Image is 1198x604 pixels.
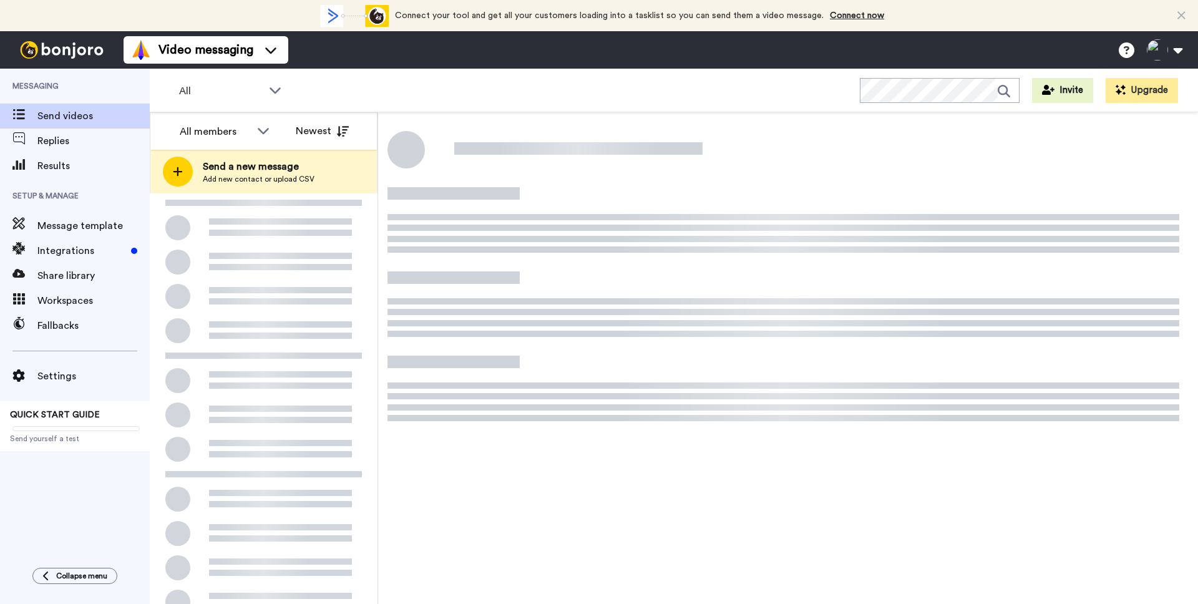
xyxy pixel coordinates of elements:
button: Upgrade [1106,78,1178,103]
span: Message template [37,218,150,233]
span: QUICK START GUIDE [10,411,100,419]
span: All [179,84,263,99]
img: vm-color.svg [131,40,151,60]
div: animation [320,5,389,27]
span: Replies [37,134,150,149]
span: Add new contact or upload CSV [203,174,314,184]
span: Collapse menu [56,571,107,581]
span: Share library [37,268,150,283]
button: Invite [1032,78,1093,103]
span: Settings [37,369,150,384]
button: Newest [286,119,358,144]
div: All members [180,124,251,139]
span: Send videos [37,109,150,124]
span: Video messaging [158,41,253,59]
a: Connect now [830,11,884,20]
span: Send yourself a test [10,434,140,444]
span: Workspaces [37,293,150,308]
span: Send a new message [203,159,314,174]
button: Collapse menu [32,568,117,584]
span: Connect your tool and get all your customers loading into a tasklist so you can send them a video... [395,11,824,20]
span: Integrations [37,243,126,258]
img: bj-logo-header-white.svg [15,41,109,59]
span: Fallbacks [37,318,150,333]
span: Results [37,158,150,173]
